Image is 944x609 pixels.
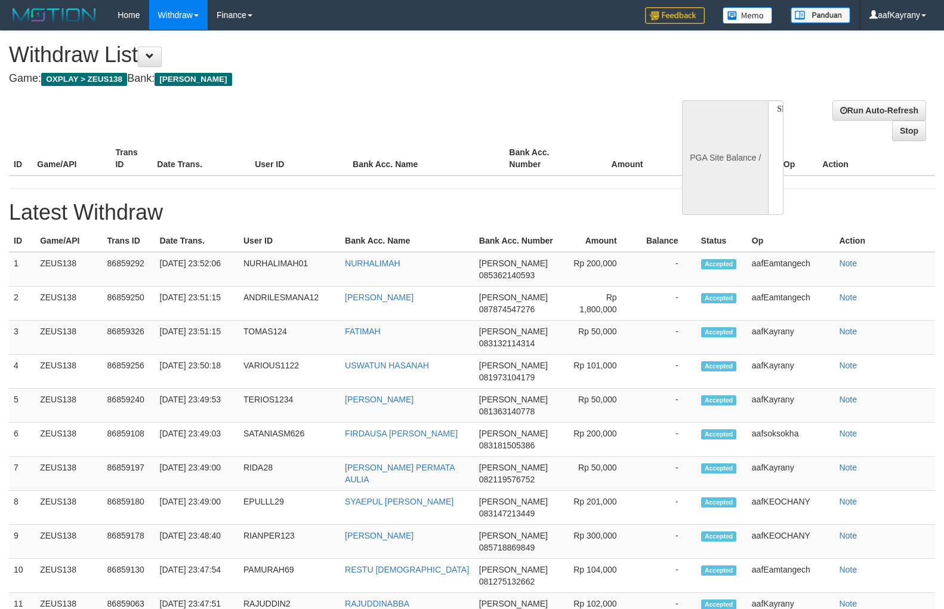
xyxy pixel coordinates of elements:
[345,293,414,302] a: [PERSON_NAME]
[779,142,818,176] th: Op
[479,373,535,382] span: 081973104179
[35,252,102,287] td: ZEUS138
[479,475,535,484] span: 082119576752
[479,463,548,472] span: [PERSON_NAME]
[562,423,634,457] td: Rp 200,000
[345,395,414,404] a: [PERSON_NAME]
[345,361,429,370] a: USWATUN HASANAH
[839,497,857,506] a: Note
[635,287,696,321] td: -
[747,230,835,252] th: Op
[562,287,634,321] td: Rp 1,800,000
[747,491,835,525] td: aafKEOCHANY
[582,142,661,176] th: Amount
[747,423,835,457] td: aafsoksokha
[562,230,634,252] th: Amount
[479,361,548,370] span: [PERSON_NAME]
[103,287,155,321] td: 86859250
[479,531,548,540] span: [PERSON_NAME]
[747,321,835,355] td: aafKayrany
[35,457,102,491] td: ZEUS138
[239,491,340,525] td: EPULLL29
[701,327,737,337] span: Accepted
[839,565,857,574] a: Note
[645,7,705,24] img: Feedback.jpg
[9,525,35,559] td: 9
[839,395,857,404] a: Note
[834,230,935,252] th: Action
[701,497,737,507] span: Accepted
[155,287,239,321] td: [DATE] 23:51:15
[345,531,414,540] a: [PERSON_NAME]
[9,6,100,24] img: MOTION_logo.png
[479,599,548,608] span: [PERSON_NAME]
[479,509,535,518] span: 083147213449
[35,321,102,355] td: ZEUS138
[239,423,340,457] td: SATANIASM626
[155,423,239,457] td: [DATE] 23:49:03
[635,525,696,559] td: -
[103,252,155,287] td: 86859292
[635,321,696,355] td: -
[701,259,737,269] span: Accepted
[35,287,102,321] td: ZEUS138
[479,429,548,438] span: [PERSON_NAME]
[635,252,696,287] td: -
[239,525,340,559] td: RIANPER123
[562,389,634,423] td: Rp 50,000
[9,457,35,491] td: 7
[635,457,696,491] td: -
[701,463,737,473] span: Accepted
[661,142,732,176] th: Balance
[682,100,768,215] div: PGA Site Balance /
[239,252,340,287] td: NURHALIMAH01
[9,423,35,457] td: 6
[747,252,835,287] td: aafEamtangech
[635,491,696,525] td: -
[696,230,747,252] th: Status
[155,491,239,525] td: [DATE] 23:49:00
[635,355,696,389] td: -
[747,525,835,559] td: aafKEOCHANY
[348,142,504,176] th: Bank Acc. Name
[504,142,582,176] th: Bank Acc. Number
[839,327,857,336] a: Note
[701,531,737,542] span: Accepted
[9,201,935,224] h1: Latest Withdraw
[345,497,454,506] a: SYAEPUL [PERSON_NAME]
[479,339,535,348] span: 083132114314
[239,355,340,389] td: VARIOUS1122
[892,121,926,141] a: Stop
[791,7,850,23] img: panduan.png
[103,525,155,559] td: 86859178
[345,463,455,484] a: [PERSON_NAME] PERMATA AULIA
[35,559,102,593] td: ZEUS138
[35,423,102,457] td: ZEUS138
[9,491,35,525] td: 8
[35,389,102,423] td: ZEUS138
[839,599,857,608] a: Note
[747,389,835,423] td: aafKayrany
[155,230,239,252] th: Date Trans.
[340,230,474,252] th: Bank Acc. Name
[103,355,155,389] td: 86859256
[155,355,239,389] td: [DATE] 23:50:18
[635,423,696,457] td: -
[35,525,102,559] td: ZEUS138
[562,457,634,491] td: Rp 50,000
[747,457,835,491] td: aafKayrany
[9,73,618,85] h4: Game: Bank:
[479,395,548,404] span: [PERSON_NAME]
[832,100,926,121] a: Run Auto-Refresh
[155,457,239,491] td: [DATE] 23:49:00
[9,43,618,67] h1: Withdraw List
[9,355,35,389] td: 4
[479,497,548,506] span: [PERSON_NAME]
[345,429,458,438] a: FIRDAUSA [PERSON_NAME]
[103,230,155,252] th: Trans ID
[155,559,239,593] td: [DATE] 23:47:54
[103,491,155,525] td: 86859180
[9,142,32,176] th: ID
[701,429,737,439] span: Accepted
[239,230,340,252] th: User ID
